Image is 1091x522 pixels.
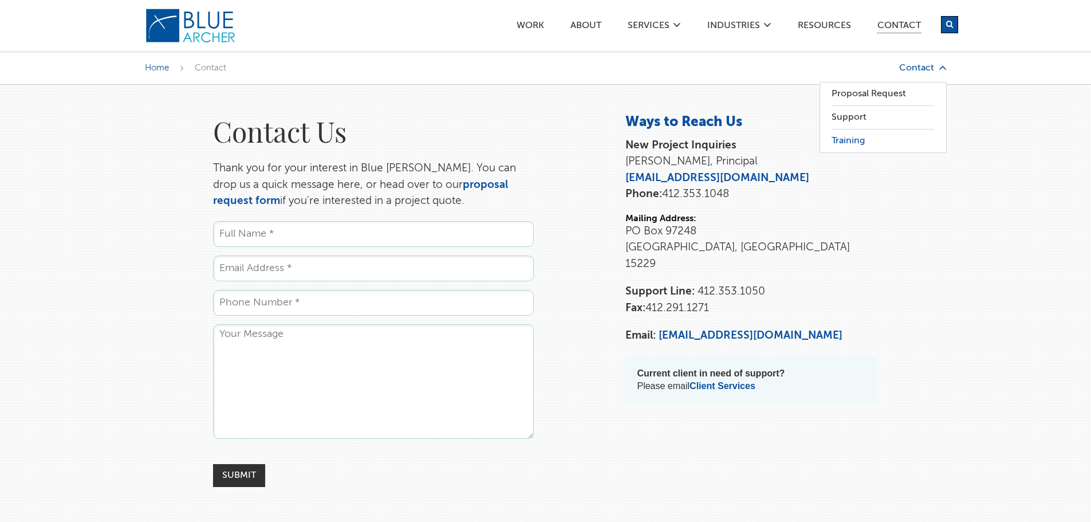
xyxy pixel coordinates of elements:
input: Submit [213,464,265,487]
strong: Fax: [625,303,645,313]
strong: New Project Inquiries [625,140,736,151]
p: Please email [637,367,866,393]
a: [EMAIL_ADDRESS][DOMAIN_NAME] [625,172,809,183]
a: Work [516,21,545,33]
a: [EMAIL_ADDRESS][DOMAIN_NAME] [659,330,842,341]
h1: Contact Us [213,113,534,149]
a: Resources [797,21,852,33]
img: Blue Archer Logo [145,8,237,44]
a: SERVICES [627,21,670,33]
a: Client Services [690,381,755,391]
span: 412.353.1050 [698,286,765,297]
input: Phone Number * [213,290,534,316]
p: [PERSON_NAME], Principal 412.353.1048 [625,138,877,203]
p: Thank you for your interest in Blue [PERSON_NAME]. You can drop us a quick message here, or head ... [213,160,534,210]
strong: Email: [625,330,656,341]
a: Contact [877,21,921,34]
a: Home [145,64,169,72]
strong: Support Line: [625,286,695,297]
strong: Current client in need of support? [637,368,785,378]
input: Full Name * [213,221,534,247]
a: Support [832,106,935,129]
strong: Mailing Address: [625,214,696,223]
p: PO Box 97248 [GEOGRAPHIC_DATA], [GEOGRAPHIC_DATA] 15229 [625,223,877,273]
a: Training [832,129,935,152]
a: Industries [707,21,761,33]
a: Contact [832,63,947,73]
span: Contact [195,64,226,72]
strong: Phone: [625,189,662,199]
input: Email Address * [213,256,534,281]
h3: Ways to Reach Us [625,113,877,132]
a: ABOUT [570,21,602,33]
a: Proposal Request [832,83,935,105]
p: 412.291.1271 [625,284,877,316]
